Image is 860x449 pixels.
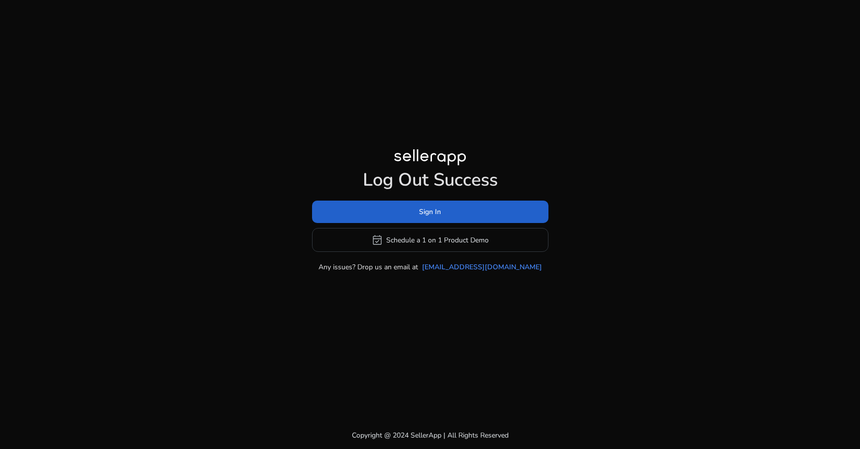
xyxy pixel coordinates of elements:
span: event_available [371,234,383,246]
button: event_availableSchedule a 1 on 1 Product Demo [312,228,548,252]
span: Sign In [419,207,441,217]
h1: Log Out Success [312,169,548,191]
a: [EMAIL_ADDRESS][DOMAIN_NAME] [422,262,542,272]
p: Any issues? Drop us an email at [319,262,418,272]
button: Sign In [312,201,548,223]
